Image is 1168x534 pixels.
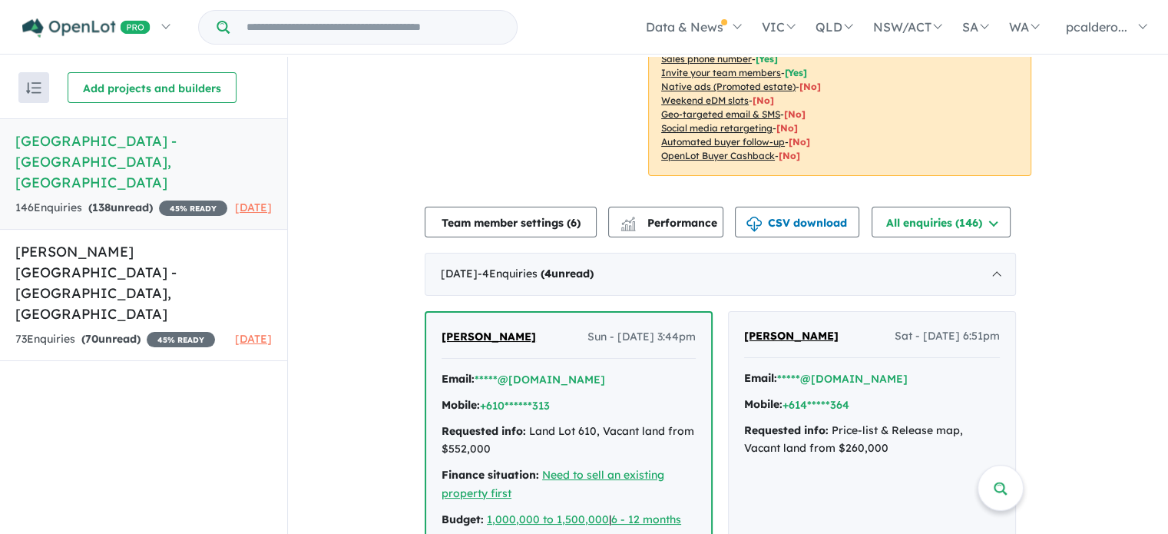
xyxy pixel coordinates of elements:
[744,422,1000,459] div: Price-list & Release map, Vacant land from $260,000
[620,221,636,231] img: bar-chart.svg
[735,207,859,237] button: CSV download
[425,253,1016,296] div: [DATE]
[789,136,810,148] span: [No]
[442,424,526,438] strong: Requested info:
[784,108,806,120] span: [No]
[442,468,539,482] strong: Finance situation:
[235,201,272,214] span: [DATE]
[442,468,664,500] a: Need to sell an existing property first
[744,371,777,385] strong: Email:
[661,67,781,78] u: Invite your team members
[26,82,41,94] img: sort.svg
[425,207,597,237] button: Team member settings (6)
[799,81,821,92] span: [No]
[756,53,778,65] span: [ Yes ]
[661,136,785,148] u: Automated buyer follow-up
[15,241,272,324] h5: [PERSON_NAME][GEOGRAPHIC_DATA] - [GEOGRAPHIC_DATA] , [GEOGRAPHIC_DATA]
[661,95,749,106] u: Weekend eDM slots
[785,67,807,78] span: [ Yes ]
[753,95,774,106] span: [No]
[233,11,514,44] input: Try estate name, suburb, builder or developer
[895,327,1000,346] span: Sat - [DATE] 6:51pm
[746,217,762,232] img: download icon
[744,397,783,411] strong: Mobile:
[661,53,752,65] u: Sales phone number
[541,267,594,280] strong: ( unread)
[776,122,798,134] span: [No]
[442,511,696,529] div: |
[442,423,696,459] div: Land Lot 610, Vacant land from $552,000
[611,512,681,526] a: 6 - 12 months
[623,216,717,230] span: Performance
[1066,19,1127,35] span: pcaldero...
[621,217,635,225] img: line-chart.svg
[661,150,775,161] u: OpenLot Buyer Cashback
[85,332,98,346] span: 70
[235,332,272,346] span: [DATE]
[442,372,475,386] strong: Email:
[15,330,215,349] div: 73 Enquir ies
[661,122,773,134] u: Social media retargeting
[661,81,796,92] u: Native ads (Promoted estate)
[442,398,480,412] strong: Mobile:
[159,201,227,216] span: 45 % READY
[15,131,272,193] h5: [GEOGRAPHIC_DATA] - [GEOGRAPHIC_DATA] , [GEOGRAPHIC_DATA]
[147,332,215,347] span: 45 % READY
[779,150,800,161] span: [No]
[571,216,577,230] span: 6
[487,512,609,526] a: 1,000,000 to 1,500,000
[744,423,829,437] strong: Requested info:
[442,512,484,526] strong: Budget:
[442,328,536,347] a: [PERSON_NAME]
[81,332,141,346] strong: ( unread)
[68,72,237,103] button: Add projects and builders
[661,108,780,120] u: Geo-targeted email & SMS
[544,267,551,280] span: 4
[744,329,839,343] span: [PERSON_NAME]
[15,199,227,217] div: 146 Enquir ies
[478,267,594,280] span: - 4 Enquir ies
[608,207,723,237] button: Performance
[88,201,153,214] strong: ( unread)
[587,328,696,347] span: Sun - [DATE] 3:44pm
[92,201,111,214] span: 138
[744,327,839,346] a: [PERSON_NAME]
[22,18,151,38] img: Openlot PRO Logo White
[872,207,1011,237] button: All enquiries (146)
[442,330,536,343] span: [PERSON_NAME]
